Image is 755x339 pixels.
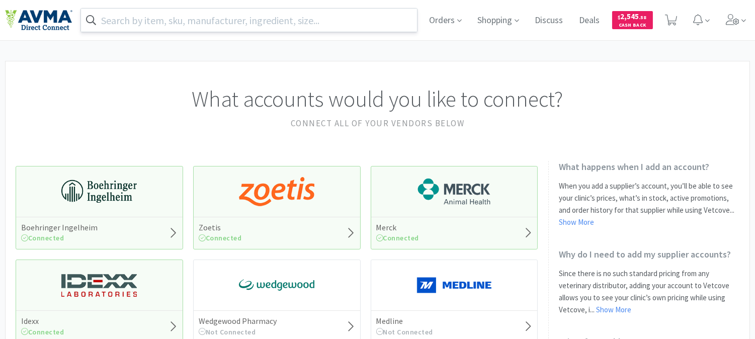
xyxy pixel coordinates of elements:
[559,268,739,316] p: Since there is no such standard pricing from any veterinary distributor, adding your account to V...
[639,14,647,21] span: . 58
[618,23,647,29] span: Cash Back
[618,14,621,21] span: $
[21,316,64,326] h5: Idexx
[376,316,434,326] h5: Medline
[416,177,492,207] img: 6d7abf38e3b8462597f4a2f88dede81e_176.png
[612,7,653,34] a: $2,545.58Cash Back
[596,305,631,314] a: Show More
[21,233,64,242] span: Connected
[376,327,434,336] span: Not Connected
[239,270,314,300] img: e40baf8987b14801afb1611fffac9ca4_8.png
[559,180,739,228] p: When you add a supplier’s account, you’ll be able to see your clinic’s prices, what’s in stock, a...
[81,9,417,32] input: Search by item, sku, manufacturer, ingredient, size...
[16,81,739,117] h1: What accounts would you like to connect?
[416,270,492,300] img: a646391c64b94eb2892348a965bf03f3_134.png
[531,16,567,25] a: Discuss
[199,327,256,336] span: Not Connected
[21,222,98,233] h5: Boehringer Ingelheim
[199,316,277,326] h5: Wedgewood Pharmacy
[559,217,594,227] a: Show More
[21,327,64,336] span: Connected
[239,177,314,207] img: a673e5ab4e5e497494167fe422e9a3ab.png
[199,233,242,242] span: Connected
[376,233,420,242] span: Connected
[559,161,739,173] h2: What happens when I add an account?
[61,270,137,300] img: 13250b0087d44d67bb1668360c5632f9_13.png
[559,248,739,260] h2: Why do I need to add my supplier accounts?
[16,117,739,130] h2: Connect all of your vendors below
[618,12,647,21] span: 2,545
[575,16,604,25] a: Deals
[376,222,420,233] h5: Merck
[199,222,242,233] h5: Zoetis
[5,10,72,31] img: e4e33dab9f054f5782a47901c742baa9_102.png
[61,177,137,207] img: 730db3968b864e76bcafd0174db25112_22.png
